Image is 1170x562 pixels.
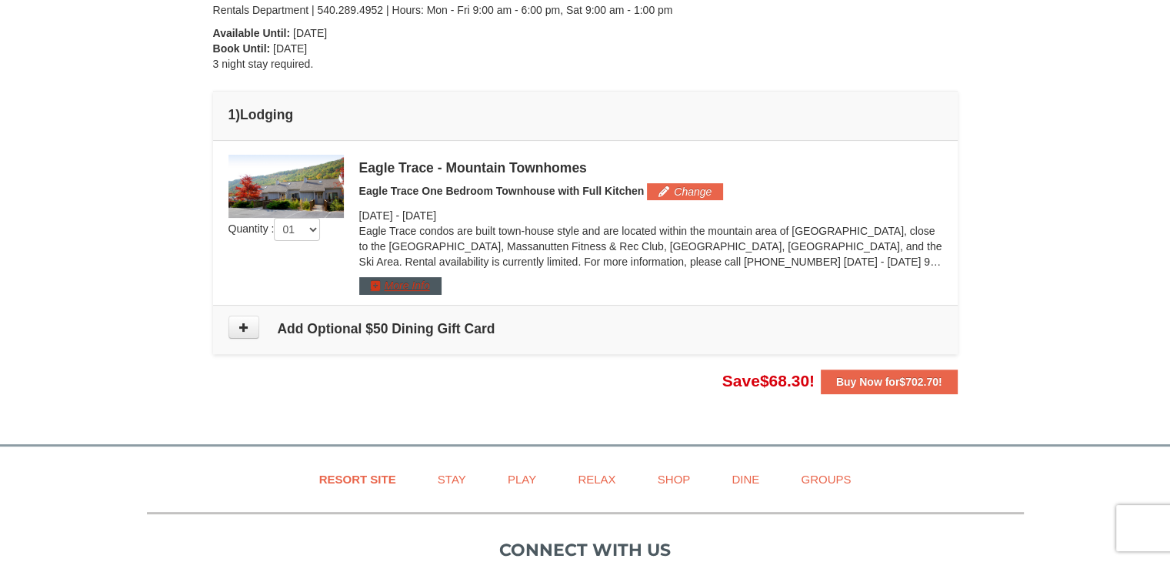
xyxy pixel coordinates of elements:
span: [DATE] [293,27,327,39]
p: Eagle Trace condos are built town-house style and are located within the mountain area of [GEOGRA... [359,223,942,269]
span: [DATE] [402,209,436,222]
a: Shop [638,462,710,497]
a: Groups [782,462,870,497]
a: Resort Site [300,462,415,497]
h4: Add Optional $50 Dining Gift Card [228,321,942,336]
span: [DATE] [273,42,307,55]
img: 19218983-1-9b289e55.jpg [228,155,344,218]
span: ) [235,107,240,122]
span: $702.70 [899,376,938,388]
span: Save ! [722,372,815,390]
span: Eagle Trace One Bedroom Townhouse with Full Kitchen [359,185,645,197]
a: Stay [418,462,485,497]
a: Dine [712,462,778,497]
div: Eagle Trace - Mountain Townhomes [359,160,942,176]
button: Buy Now for$702.70! [821,370,958,394]
h4: 1 Lodging [228,107,942,122]
a: Relax [558,462,635,497]
strong: Buy Now for ! [836,376,942,388]
span: Quantity : [228,222,321,235]
button: More Info [359,277,442,294]
strong: Available Until: [213,27,291,39]
a: Play [488,462,555,497]
span: - [395,209,399,222]
span: $68.30 [760,372,809,390]
button: Change [647,183,723,200]
span: 3 night stay required. [213,58,314,70]
strong: Book Until: [213,42,271,55]
span: [DATE] [359,209,393,222]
